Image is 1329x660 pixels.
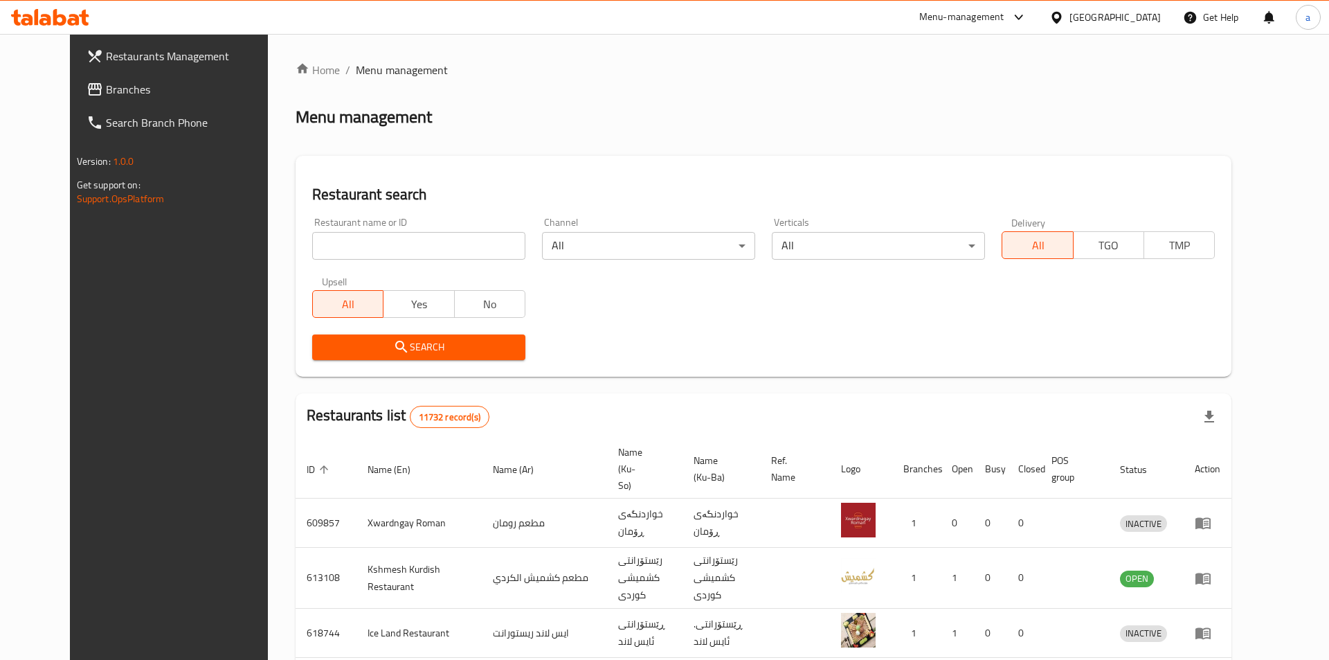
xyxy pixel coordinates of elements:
[482,609,607,658] td: ايس لاند ريستورانت
[106,48,281,64] span: Restaurants Management
[607,499,682,548] td: خواردنگەی ڕۆمان
[682,609,760,658] td: .ڕێستۆرانتی ئایس لاند
[841,613,876,648] img: Ice Land Restaurant
[771,452,813,485] span: Ref. Name
[106,114,281,131] span: Search Branch Phone
[618,444,666,494] span: Name (Ku-So)
[682,499,760,548] td: خواردنگەی ڕۆمان
[892,499,941,548] td: 1
[974,609,1007,658] td: 0
[410,406,489,428] div: Total records count
[1011,217,1046,227] label: Delivery
[312,184,1215,205] h2: Restaurant search
[1193,400,1226,434] div: Export file
[1195,515,1220,531] div: Menu
[1120,516,1167,532] span: INACTIVE
[356,548,482,609] td: Kshmesh Kurdish Restaurant
[974,499,1007,548] td: 0
[1120,625,1167,641] span: INACTIVE
[1007,548,1040,609] td: 0
[312,232,525,260] input: Search for restaurant name or ID..
[493,461,552,478] span: Name (Ar)
[607,548,682,609] td: رێستۆرانتی کشمیشى كوردى
[356,62,448,78] span: Menu management
[383,290,454,318] button: Yes
[307,405,489,428] h2: Restaurants list
[323,339,514,356] span: Search
[75,39,292,73] a: Restaurants Management
[1120,571,1154,587] div: OPEN
[1305,10,1310,25] span: a
[892,609,941,658] td: 1
[296,62,1231,78] nav: breadcrumb
[77,152,111,170] span: Version:
[389,294,449,314] span: Yes
[1073,231,1144,259] button: TGO
[772,232,985,260] div: All
[356,499,482,548] td: Xwardngay Roman
[75,106,292,139] a: Search Branch Phone
[296,106,432,128] h2: Menu management
[1195,570,1220,587] div: Menu
[1007,440,1040,499] th: Closed
[1120,515,1167,532] div: INACTIVE
[322,276,347,286] label: Upsell
[841,558,876,593] img: Kshmesh Kurdish Restaurant
[830,440,892,499] th: Logo
[1143,231,1215,259] button: TMP
[542,232,755,260] div: All
[1195,625,1220,641] div: Menu
[312,335,525,360] button: Search
[410,411,489,424] span: 11732 record(s)
[296,499,356,548] td: 609857
[941,440,974,499] th: Open
[974,440,1007,499] th: Busy
[318,294,378,314] span: All
[919,9,1004,26] div: Menu-management
[1079,235,1139,256] span: TGO
[1007,499,1040,548] td: 0
[77,190,165,208] a: Support.OpsPlatform
[1150,235,1209,256] span: TMP
[682,548,760,609] td: رێستۆرانتی کشمیشى كوردى
[941,499,974,548] td: 0
[482,499,607,548] td: مطعم رومان
[482,548,607,609] td: مطعم كشميش الكردي
[460,294,520,314] span: No
[1184,440,1231,499] th: Action
[1008,235,1067,256] span: All
[1120,571,1154,587] span: OPEN
[1069,10,1161,25] div: [GEOGRAPHIC_DATA]
[113,152,134,170] span: 1.0.0
[307,461,333,478] span: ID
[1051,452,1092,485] span: POS group
[368,461,428,478] span: Name (En)
[892,548,941,609] td: 1
[1002,231,1073,259] button: All
[1120,625,1167,642] div: INACTIVE
[607,609,682,658] td: ڕێستۆرانتی ئایس لاند
[77,176,141,194] span: Get support on:
[345,62,350,78] li: /
[296,62,340,78] a: Home
[106,81,281,98] span: Branches
[1120,461,1165,478] span: Status
[694,452,743,485] span: Name (Ku-Ba)
[941,609,974,658] td: 1
[296,548,356,609] td: 613108
[356,609,482,658] td: Ice Land Restaurant
[841,503,876,537] img: Xwardngay Roman
[1007,609,1040,658] td: 0
[892,440,941,499] th: Branches
[312,290,383,318] button: All
[75,73,292,106] a: Branches
[974,548,1007,609] td: 0
[454,290,525,318] button: No
[941,548,974,609] td: 1
[296,609,356,658] td: 618744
